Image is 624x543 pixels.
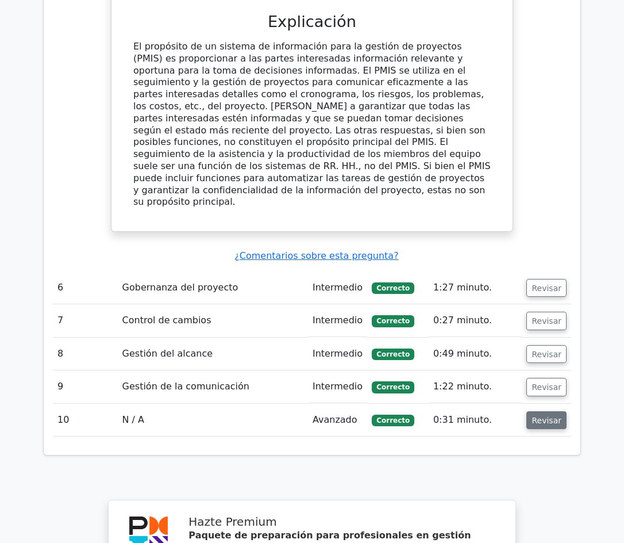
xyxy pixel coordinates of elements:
font: Explicación [268,13,356,30]
font: 10 [57,414,69,425]
font: 0:31 minuto. [433,414,492,425]
font: Gobernanza del proyecto [122,282,238,293]
font: Revisar [531,316,561,326]
button: Revisar [526,312,567,330]
font: Avanzado [313,414,357,425]
font: 6 [57,282,63,293]
font: 9 [57,381,63,392]
font: Correcto [376,350,410,358]
font: Revisar [531,415,561,425]
font: Intermedio [313,348,363,359]
font: Correcto [376,383,410,391]
font: 8 [57,348,63,359]
font: 0:49 minuto. [433,348,492,359]
font: Revisar [531,283,561,292]
font: 1:27 minuto. [433,282,492,293]
font: Gestión de la comunicación [122,381,249,392]
font: Revisar [531,383,561,392]
font: 7 [57,315,63,326]
button: Revisar [526,378,567,396]
font: Correcto [376,317,410,325]
font: 1:22 minuto. [433,381,492,392]
font: Intermedio [313,381,363,392]
font: Intermedio [313,282,363,293]
font: Correcto [376,416,410,425]
font: Correcto [376,284,410,292]
button: Revisar [526,279,567,297]
font: El propósito de un sistema de información para la gestión de proyectos (PMIS) es proporcionar a l... [133,41,491,207]
font: Revisar [531,349,561,358]
button: Revisar [526,411,567,430]
button: Revisar [526,345,567,364]
a: ¿Comentarios sobre esta pregunta? [234,250,398,261]
font: N / A [122,414,144,425]
font: 0:27 minuto. [433,315,492,326]
font: Intermedio [313,315,363,326]
font: Control de cambios [122,315,211,326]
font: Gestión del alcance [122,348,213,359]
